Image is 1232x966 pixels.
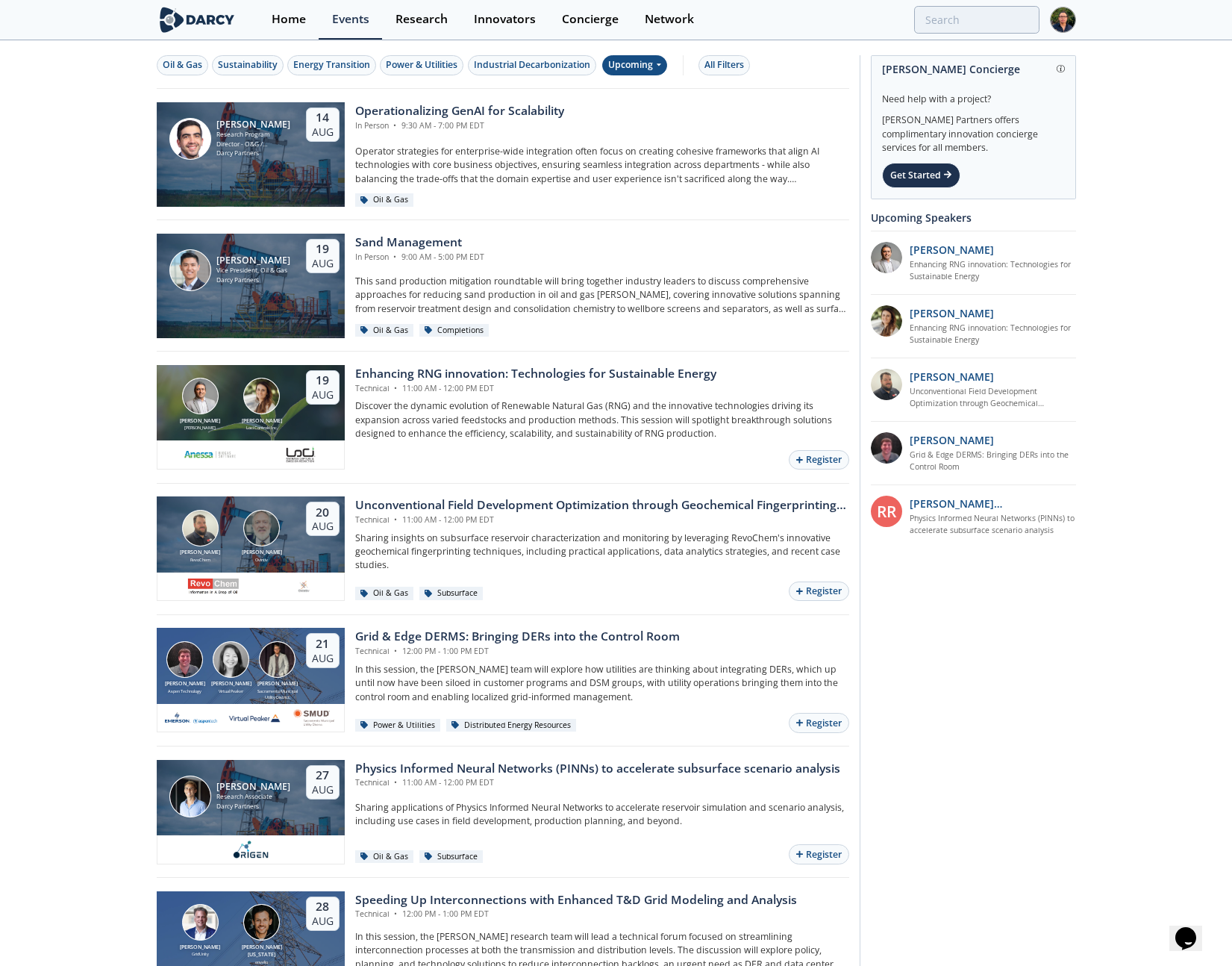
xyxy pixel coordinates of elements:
[239,959,285,965] div: envelio
[243,378,280,414] img: Nicole Neff
[216,119,293,130] div: [PERSON_NAME]
[355,628,680,646] div: Grid & Edge DERMS: Bringing DERs into the Control Room
[208,688,254,694] div: Virtual Peaker
[312,520,334,533] div: Aug
[419,587,484,600] div: Subsurface
[259,641,296,678] img: Yevgeniy Postnov
[293,58,370,72] div: Energy Transition
[392,777,400,788] span: •
[182,510,219,546] img: Bob Aylsworth
[355,145,849,186] p: Operator strategies for enterprise-wide integration often focus on creating cohesive frameworks t...
[355,365,716,383] div: Enhancing RNG innovation: Technologies for Sustainable Energy
[789,450,848,470] button: Register
[355,760,840,778] div: Physics Informed Neural Networks (PINNs) to accelerate subsurface scenario analysis
[162,688,208,694] div: Aspen Technology
[355,252,484,264] div: In Person 9:00 AM - 5:00 PM EDT
[216,802,290,811] div: Darcy Partners
[910,322,1076,346] a: Enhancing RNG innovation: Technologies for Sustainable Energy
[355,193,414,207] div: Oil & Gas
[177,951,223,957] div: GridUnity
[355,275,849,316] p: This sand production mitigation roundtable will bring together industry leaders to discuss compre...
[216,782,290,792] div: [PERSON_NAME]
[239,557,285,563] div: Ovintiv
[157,55,208,75] button: Oil & Gas
[910,432,994,448] p: [PERSON_NAME]
[910,259,1076,283] a: Enhancing RNG innovation: Technologies for Sustainable Energy
[355,909,797,920] div: Technical 12:00 PM - 1:00 PM EDT
[355,383,716,395] div: Technical 11:00 AM - 12:00 PM EDT
[882,163,960,188] div: Get Started
[216,275,290,285] div: Darcy Partners
[871,369,902,400] img: 2k2ez1SvSiOh3gKHmcgF
[355,120,564,132] div: In Person 9:30 AM - 7:00 PM EDT
[882,106,1065,155] div: [PERSON_NAME] Partners offers complimentary innovation concierge services for all members.
[184,446,236,464] img: 551440aa-d0f4-4a32-b6e2-e91f2a0781fe
[157,234,849,338] a: Ron Sasaki [PERSON_NAME] Vice President, Oil & Gas Darcy Partners 19 Aug Sand Management In Perso...
[392,383,400,393] span: •
[355,324,414,337] div: Oil & Gas
[332,13,369,25] div: Events
[355,646,680,658] div: Technical 12:00 PM - 1:00 PM EDT
[871,242,902,273] img: 1fdb2308-3d70-46db-bc64-f6eabefcce4d
[157,7,238,33] img: logo-wide.svg
[789,844,848,864] button: Register
[165,709,217,727] img: cb84fb6c-3603-43a1-87e3-48fd23fb317a
[312,242,334,257] div: 19
[228,709,281,727] img: virtual-peaker.com.png
[355,234,484,252] div: Sand Management
[871,205,1076,231] div: Upcoming Speakers
[292,709,335,727] img: Smud.org.png
[914,6,1039,34] input: Advanced Search
[254,688,301,701] div: Sacramento Municipal Utility District.
[216,255,290,266] div: [PERSON_NAME]
[698,55,750,75] button: All Filters
[208,680,254,688] div: [PERSON_NAME]
[157,760,849,864] a: Juan Mayol [PERSON_NAME] Research Associate Darcy Partners 27 Aug Physics Informed Neural Network...
[391,252,399,262] span: •
[169,118,211,160] img: Sami Sultan
[166,641,203,678] img: Jonathan Curtis
[295,578,313,596] img: ovintiv.com.png
[157,365,849,470] a: Amir Akbari [PERSON_NAME] [PERSON_NAME] Nicole Neff [PERSON_NAME] Loci Controls Inc. 19 Aug Enhan...
[239,944,285,959] div: [PERSON_NAME][US_STATE]
[169,249,211,291] img: Ron Sasaki
[355,399,849,440] p: Discover the dynamic evolution of Renewable Natural Gas (RNG) and the innovative technologies dri...
[312,768,334,783] div: 27
[187,578,240,596] img: revochem.com.png
[882,56,1065,82] div: [PERSON_NAME] Concierge
[1050,7,1076,33] img: Profile
[355,532,849,573] p: Sharing insights on subsurface reservoir characterization and monitoring by leveraging RevoChem's...
[419,324,490,337] div: Completions
[312,257,334,270] div: Aug
[882,82,1065,106] div: Need help with a project?
[177,557,223,563] div: RevoChem
[355,496,849,514] div: Unconventional Field Development Optimization through Geochemical Fingerprinting Technology
[312,388,334,402] div: Aug
[355,891,797,909] div: Speeding Up Interconnections with Enhanced T&D Grid Modeling and Analysis
[287,55,376,75] button: Energy Transition
[312,637,334,652] div: 21
[392,909,400,919] span: •
[228,841,272,859] img: origen.ai.png
[177,549,223,557] div: [PERSON_NAME]
[871,305,902,337] img: 737ad19b-6c50-4cdf-92c7-29f5966a019e
[216,792,290,802] div: Research Associate
[355,801,849,829] p: Sharing applications of Physics Informed Neural Networks to accelerate reservoir simulation and s...
[243,904,280,941] img: Luigi Montana
[419,850,484,864] div: Subsurface
[474,58,590,72] div: Industrial Decarbonization
[395,13,448,25] div: Research
[380,55,463,75] button: Power & Utilities
[162,680,208,688] div: [PERSON_NAME]
[312,110,334,125] div: 14
[213,641,249,678] img: Brenda Chew
[355,777,840,789] div: Technical 11:00 AM - 12:00 PM EDT
[284,446,316,464] img: 2b793097-40cf-4f6d-9bc3-4321a642668f
[216,130,293,149] div: Research Program Director - O&G / Sustainability
[789,582,848,602] button: Register
[243,510,280,546] img: John Sinclair
[163,58,202,72] div: Oil & Gas
[910,305,994,321] p: [PERSON_NAME]
[704,58,744,72] div: All Filters
[312,900,334,914] div: 28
